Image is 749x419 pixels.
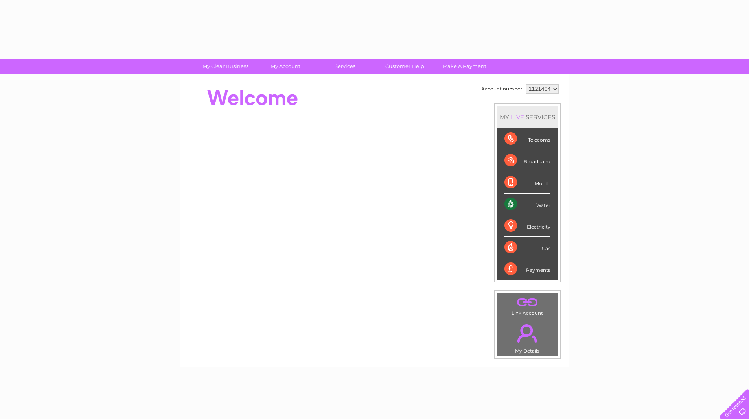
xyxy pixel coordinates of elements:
[504,237,550,258] div: Gas
[497,106,558,128] div: MY SERVICES
[499,295,556,309] a: .
[253,59,318,74] a: My Account
[504,172,550,194] div: Mobile
[504,194,550,215] div: Water
[504,215,550,237] div: Electricity
[479,82,524,96] td: Account number
[313,59,377,74] a: Services
[504,150,550,172] div: Broadband
[497,293,558,318] td: Link Account
[372,59,437,74] a: Customer Help
[193,59,258,74] a: My Clear Business
[432,59,497,74] a: Make A Payment
[504,128,550,150] div: Telecoms
[497,317,558,356] td: My Details
[509,113,526,121] div: LIVE
[499,319,556,347] a: .
[504,258,550,280] div: Payments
